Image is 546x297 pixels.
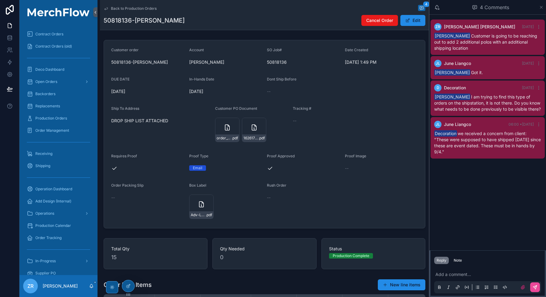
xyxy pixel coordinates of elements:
[19,24,97,275] div: scrollable content
[35,187,72,191] span: Operation Dashboard
[111,88,184,95] span: [DATE]
[35,223,71,228] span: Production Calendar
[361,15,398,26] button: Cancel Order
[111,77,129,81] span: DUE DATE
[111,6,157,11] span: Back to Production Orders
[454,258,462,263] div: Note
[23,268,94,279] a: Supplier PO
[23,101,94,112] a: Replacements
[220,246,309,252] span: Qty Needed
[23,41,94,52] a: Contract Orders (old)
[435,24,440,29] span: ZR
[293,106,311,111] span: Tracking #
[436,61,440,66] span: JL
[444,85,466,91] span: Decoration
[509,122,534,127] span: 06:00 • [DATE]
[23,256,94,267] a: In-Progress
[43,283,78,289] p: [PERSON_NAME]
[217,136,232,141] span: order_50818136_po
[35,271,56,276] span: Supplier PO
[23,148,94,159] a: Receiving
[434,257,449,264] button: Reply
[23,8,94,16] img: App logo
[434,70,483,75] span: Got it.
[206,213,212,217] span: .pdf
[345,165,349,171] span: --
[232,136,238,141] span: .pdf
[35,211,54,216] span: Operations
[434,130,457,137] span: Decoration
[345,154,366,158] span: Proof Image
[23,113,94,124] a: Production Orders
[451,257,464,264] button: Note
[23,76,94,87] a: Open Orders
[400,15,425,26] button: Edit
[35,104,60,109] span: Replacements
[258,136,265,141] span: .pdf
[293,118,296,124] span: --
[366,17,393,23] span: Cancel Order
[111,195,115,201] span: --
[267,59,340,65] span: 50818136
[35,91,55,96] span: Backorders
[329,246,418,252] span: Status
[267,183,286,188] span: Rush Order
[189,59,224,65] span: [PERSON_NAME]
[434,69,470,76] span: [PERSON_NAME]
[189,183,206,188] span: Box Label
[23,160,94,171] a: Shipping
[111,183,144,188] span: Order Packing Slip
[23,125,94,136] a: Order Management
[434,33,537,51] span: Customer is going to be reaching out to add 2 additional polos with an additional shipping location
[35,67,64,72] span: Deco Dashboard
[111,118,210,124] span: DROP SHIP LIST ATTACHED
[23,232,94,243] a: Order Tracking
[434,33,470,39] span: [PERSON_NAME]
[522,61,534,66] span: [DATE]
[444,121,471,127] span: June Liangco
[23,196,94,207] a: Add Design (Internal)
[215,106,257,111] span: Customer PO Document
[35,44,72,49] span: Contract Orders (old)
[444,24,515,30] span: [PERSON_NAME] [PERSON_NAME]
[220,253,309,262] span: 0
[23,88,94,99] a: Backorders
[267,154,295,158] span: Proof Approved
[23,220,94,231] a: Production Calendar
[191,213,206,217] span: Adv-Labels---AI-Infra-Summit-2025
[111,253,200,262] span: 15
[23,29,94,40] a: Contract Orders
[35,151,52,156] span: Receiving
[111,246,200,252] span: Total Qty
[434,94,541,112] span: I am trying to find this type of orders on the shipstation, it is not there. Do you know what nee...
[111,48,139,52] span: Customer order
[35,199,71,204] span: Add Design (Internal)
[378,279,425,290] button: New line items
[35,163,50,168] span: Shipping
[104,6,157,11] a: Back to Production Orders
[104,281,152,289] h1: Order Line Items
[189,88,262,95] span: [DATE]
[104,16,185,25] h1: 50818136-[PERSON_NAME]
[522,85,534,90] span: [DATE]
[23,208,94,219] a: Operations
[333,253,369,259] div: Production Complete
[480,4,509,11] span: 4 Comments
[267,77,296,81] span: Dont Ship Before
[35,259,56,263] span: In-Progress
[35,128,69,133] span: Order Management
[23,64,94,75] a: Deco Dashboard
[345,59,418,65] span: [DATE] 1:49 PM
[189,154,208,158] span: Proof Type
[111,59,184,65] span: 50818136-[PERSON_NAME]
[111,154,137,158] span: Requires Proof
[345,48,368,52] span: Date Created
[267,88,271,95] span: --
[23,184,94,195] a: Operation Dashboard
[243,136,258,141] span: 1626174-2086416-Shipping-instructions
[35,32,63,37] span: Contract Orders
[444,60,471,66] span: June Liangco
[111,106,139,111] span: Ship To Address
[522,24,534,29] span: [DATE]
